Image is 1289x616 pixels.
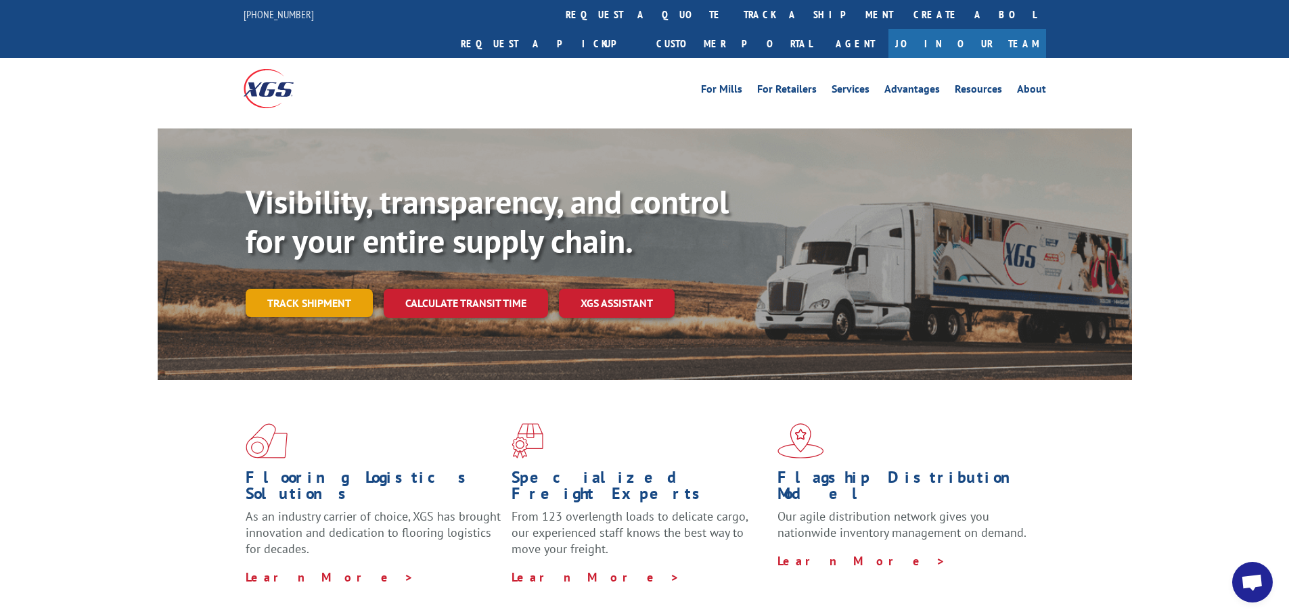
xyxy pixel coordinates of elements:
[512,423,543,458] img: xgs-icon-focused-on-flooring-red
[246,423,288,458] img: xgs-icon-total-supply-chain-intelligence-red
[512,508,767,569] p: From 123 overlength loads to delicate cargo, our experienced staff knows the best way to move you...
[512,569,680,585] a: Learn More >
[777,553,946,569] a: Learn More >
[1232,562,1273,602] a: Open chat
[884,84,940,99] a: Advantages
[246,508,501,556] span: As an industry carrier of choice, XGS has brought innovation and dedication to flooring logistics...
[559,289,675,318] a: XGS ASSISTANT
[246,569,414,585] a: Learn More >
[244,7,314,21] a: [PHONE_NUMBER]
[451,29,646,58] a: Request a pickup
[955,84,1002,99] a: Resources
[757,84,817,99] a: For Retailers
[246,181,729,262] b: Visibility, transparency, and control for your entire supply chain.
[822,29,888,58] a: Agent
[512,469,767,508] h1: Specialized Freight Experts
[384,289,548,318] a: Calculate transit time
[832,84,869,99] a: Services
[646,29,822,58] a: Customer Portal
[777,423,824,458] img: xgs-icon-flagship-distribution-model-red
[1017,84,1046,99] a: About
[888,29,1046,58] a: Join Our Team
[246,469,501,508] h1: Flooring Logistics Solutions
[701,84,742,99] a: For Mills
[777,508,1026,540] span: Our agile distribution network gives you nationwide inventory management on demand.
[246,289,373,317] a: Track shipment
[777,469,1033,508] h1: Flagship Distribution Model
